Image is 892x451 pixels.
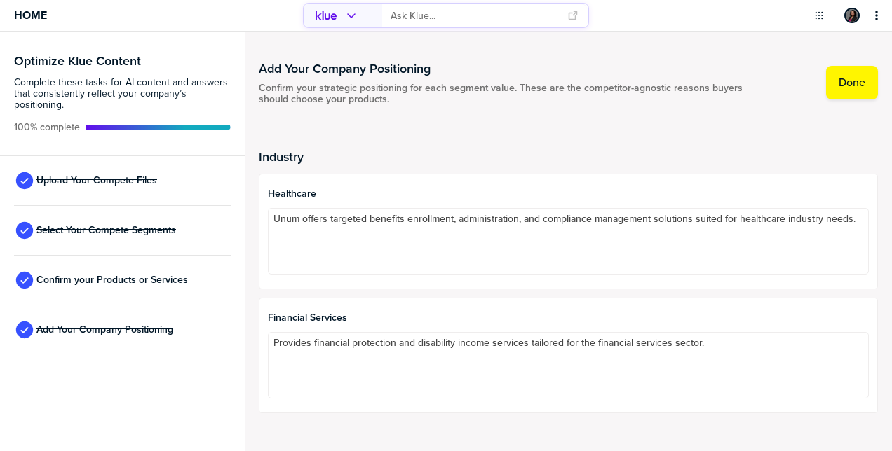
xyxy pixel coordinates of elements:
textarea: Provides financial protection and disability income services tailored for the financial services ... [268,332,870,398]
span: Home [14,9,47,21]
textarea: Unum offers targeted benefits enrollment, administration, and compliance management solutions sui... [268,208,870,275]
a: Edit Profile [843,6,861,25]
span: Complete these tasks for AI content and answers that consistently reflect your company’s position... [14,77,231,111]
img: 067a2c94e62710512124e0c09c2123d5-sml.png [846,9,858,22]
span: Confirm your Products or Services [36,275,188,286]
span: Add Your Company Positioning [36,324,173,335]
div: Sigourney Di Risi [844,8,860,23]
span: Active [14,122,80,133]
span: Select Your Compete Segments [36,225,176,236]
button: Done [826,66,878,99]
h2: Industry [259,150,879,164]
label: Done [839,76,865,90]
input: Ask Klue... [391,4,559,27]
h1: Add Your Company Positioning [259,60,748,77]
span: Financial Services [268,312,870,324]
h3: Optimize Klue Content [14,55,231,67]
span: Healthcare [268,188,870,200]
button: Open Drop [812,8,826,22]
span: Upload Your Compete Files [36,175,157,186]
span: Confirm your strategic positioning for each segment value. These are the competitor-agnostic reas... [259,83,748,105]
